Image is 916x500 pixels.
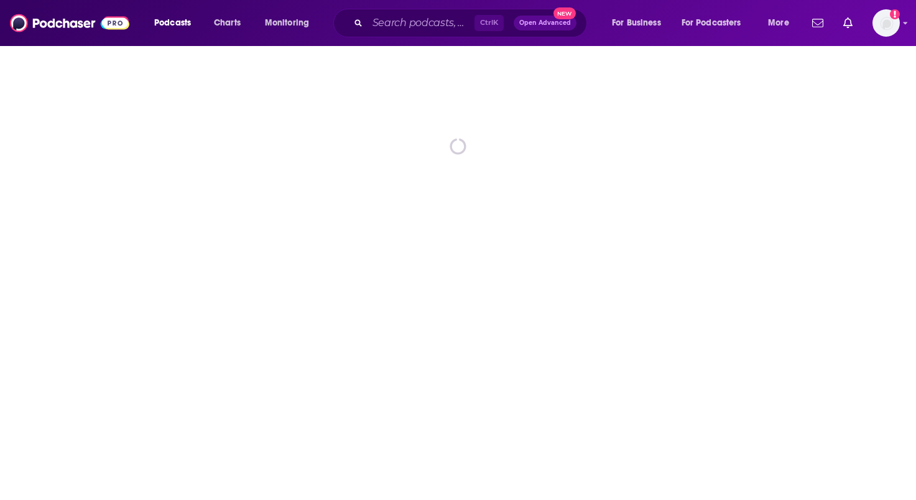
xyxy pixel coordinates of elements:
[206,13,248,33] a: Charts
[345,9,599,37] div: Search podcasts, credits, & more...
[553,7,576,19] span: New
[603,13,677,33] button: open menu
[838,12,858,34] a: Show notifications dropdown
[474,15,504,31] span: Ctrl K
[682,14,741,32] span: For Podcasters
[872,9,900,37] img: User Profile
[256,13,325,33] button: open menu
[768,14,789,32] span: More
[514,16,576,30] button: Open AdvancedNew
[154,14,191,32] span: Podcasts
[673,13,759,33] button: open menu
[872,9,900,37] span: Logged in as KSteele
[612,14,661,32] span: For Business
[759,13,805,33] button: open menu
[265,14,309,32] span: Monitoring
[872,9,900,37] button: Show profile menu
[214,14,241,32] span: Charts
[519,20,571,26] span: Open Advanced
[10,11,129,35] img: Podchaser - Follow, Share and Rate Podcasts
[368,13,474,33] input: Search podcasts, credits, & more...
[146,13,207,33] button: open menu
[890,9,900,19] svg: Add a profile image
[807,12,828,34] a: Show notifications dropdown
